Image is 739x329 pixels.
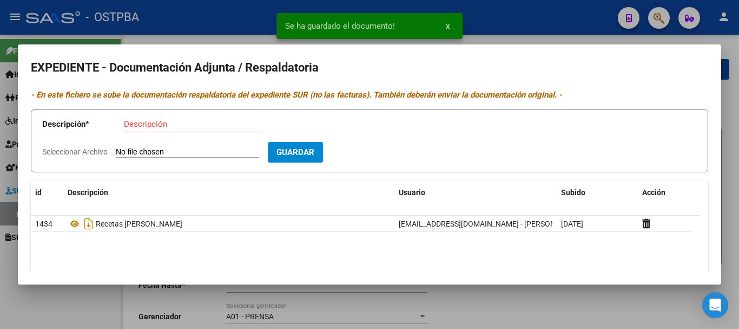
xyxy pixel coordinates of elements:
span: id [35,188,42,197]
span: x [446,21,450,31]
p: Descripción [42,118,124,131]
span: Guardar [276,148,314,158]
span: Acción [642,188,665,197]
h2: EXPEDIENTE - Documentación Adjunta / Respaldatoria [31,57,708,78]
datatable-header-cell: id [31,181,63,204]
span: 1434 [35,220,52,228]
span: Subido [561,188,585,197]
span: Seleccionar Archivo [42,147,108,156]
datatable-header-cell: Descripción [63,181,394,204]
span: Recetas [PERSON_NAME] [96,220,182,228]
datatable-header-cell: Usuario [394,181,557,204]
i: - En este fichero se sube la documentación respaldatoria del expediente SUR (no las facturas). Ta... [31,90,562,100]
button: x [437,16,458,36]
span: Se ha guardado el documento! [285,21,395,31]
i: Descargar documento [82,215,96,233]
span: Usuario [399,188,425,197]
div: Open Intercom Messenger [702,292,728,318]
button: Guardar [268,142,323,162]
span: [EMAIL_ADDRESS][DOMAIN_NAME] - [PERSON_NAME] [399,220,582,228]
span: Descripción [68,188,108,197]
datatable-header-cell: Subido [557,181,638,204]
datatable-header-cell: Acción [638,181,692,204]
span: [DATE] [561,220,583,228]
